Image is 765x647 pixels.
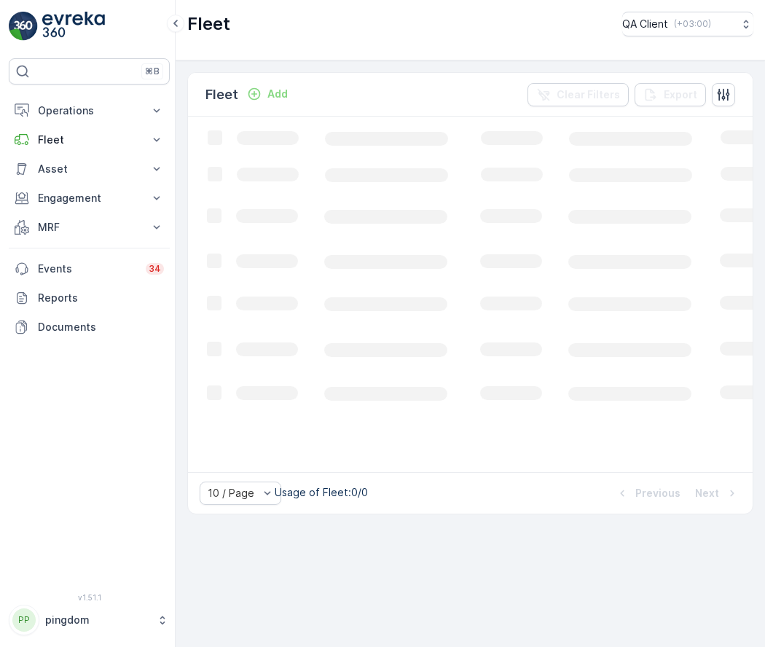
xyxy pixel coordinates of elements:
[527,83,629,106] button: Clear Filters
[9,154,170,184] button: Asset
[9,213,170,242] button: MRF
[674,18,711,30] p: ( +03:00 )
[9,184,170,213] button: Engagement
[9,254,170,283] a: Events34
[622,12,753,36] button: QA Client(+03:00)
[38,133,141,147] p: Fleet
[12,608,36,632] div: PP
[38,320,164,334] p: Documents
[45,613,149,627] p: pingdom
[9,313,170,342] a: Documents
[635,486,680,501] p: Previous
[664,87,697,102] p: Export
[613,485,682,502] button: Previous
[9,125,170,154] button: Fleet
[275,485,368,500] p: Usage of Fleet : 0/0
[267,87,288,101] p: Add
[38,191,141,205] p: Engagement
[38,291,164,305] p: Reports
[9,12,38,41] img: logo
[38,162,141,176] p: Asset
[187,12,230,36] p: Fleet
[42,12,105,41] img: logo_light-DOdMpM7g.png
[557,87,620,102] p: Clear Filters
[9,593,170,602] span: v 1.51.1
[38,220,141,235] p: MRF
[635,83,706,106] button: Export
[145,66,160,77] p: ⌘B
[38,262,137,276] p: Events
[149,263,161,275] p: 34
[9,605,170,635] button: PPpingdom
[205,85,238,105] p: Fleet
[241,85,294,103] button: Add
[9,96,170,125] button: Operations
[9,283,170,313] a: Reports
[622,17,668,31] p: QA Client
[694,485,741,502] button: Next
[695,486,719,501] p: Next
[38,103,141,118] p: Operations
